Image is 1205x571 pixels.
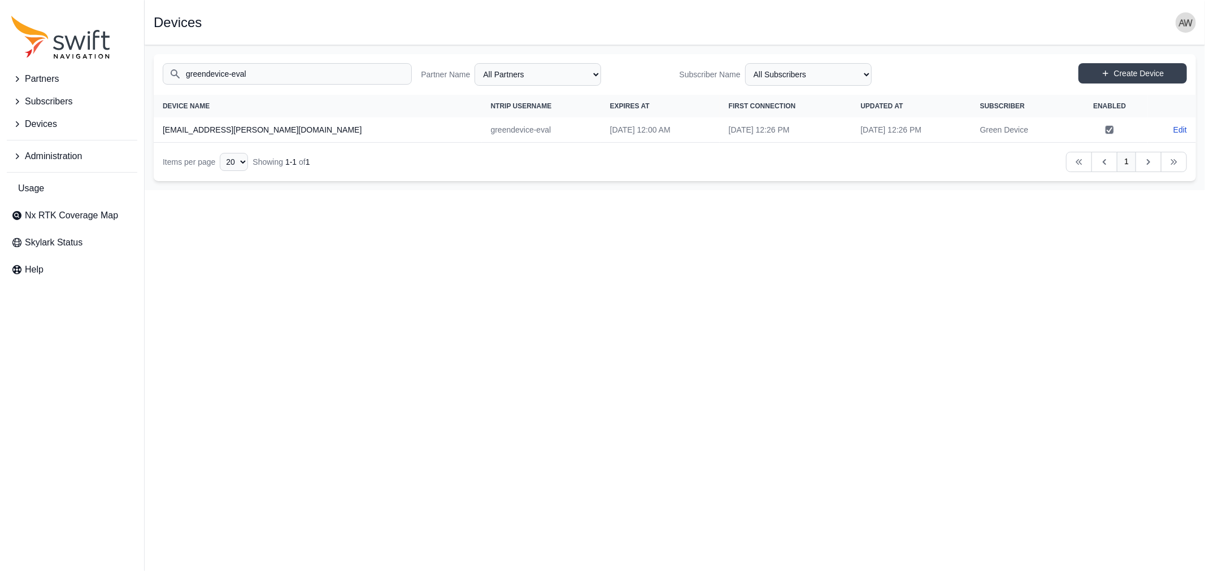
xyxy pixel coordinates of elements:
[1071,95,1148,117] th: Enabled
[1176,12,1196,33] img: user photo
[25,150,82,163] span: Administration
[220,153,248,171] select: Display Limit
[154,117,482,143] th: [EMAIL_ADDRESS][PERSON_NAME][DOMAIN_NAME]
[971,95,1072,117] th: Subscriber
[25,236,82,249] span: Skylark Status
[7,68,137,90] button: Partners
[601,117,720,143] td: [DATE] 12:00 AM
[745,63,872,86] select: Subscriber
[285,157,297,166] span: 1 - 1
[1173,124,1187,135] a: Edit
[421,69,470,80] label: Partner Name
[7,231,137,254] a: Skylark Status
[860,102,903,110] span: Updated At
[482,95,601,117] th: NTRIP Username
[7,113,137,135] button: Devices
[7,204,137,227] a: Nx RTK Coverage Map
[25,117,57,131] span: Devices
[680,69,741,80] label: Subscriber Name
[851,117,971,143] td: [DATE] 12:26 PM
[253,156,310,168] div: Showing of
[25,95,72,108] span: Subscribers
[18,182,44,195] span: Usage
[154,143,1196,181] nav: Table navigation
[154,95,482,117] th: Device Name
[7,258,137,281] a: Help
[163,63,412,85] input: Search
[163,157,215,166] span: Items per page
[154,16,202,29] h1: Devices
[25,209,118,222] span: Nx RTK Coverage Map
[25,72,59,86] span: Partners
[482,117,601,143] td: greendevice-eval
[25,263,43,276] span: Help
[720,117,852,143] td: [DATE] 12:26 PM
[7,145,137,168] button: Administration
[610,102,650,110] span: Expires At
[475,63,601,86] select: Partner Name
[7,177,137,200] a: Usage
[7,90,137,113] button: Subscribers
[1117,152,1136,172] a: 1
[1078,63,1187,84] a: Create Device
[306,157,310,166] span: 1
[971,117,1072,143] td: Green Device
[729,102,796,110] span: First Connection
